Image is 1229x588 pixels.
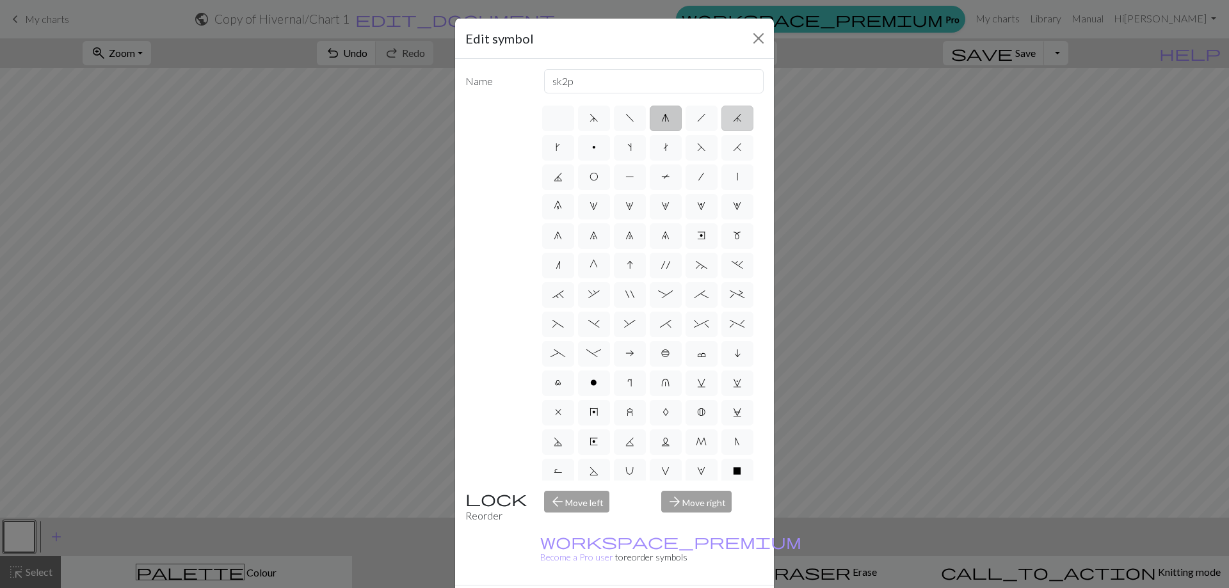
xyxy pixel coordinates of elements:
[697,407,705,417] span: B
[550,348,565,358] span: _
[556,260,561,270] span: n
[592,142,596,152] span: p
[540,536,801,562] a: Become a Pro user
[663,142,668,152] span: t
[730,319,744,329] span: %
[552,289,564,299] span: `
[733,142,742,152] span: H
[555,407,561,417] span: x
[733,201,741,211] span: 5
[661,260,670,270] span: '
[590,201,598,211] span: 1
[661,113,670,123] span: g
[661,466,670,476] span: V
[552,319,564,329] span: (
[733,377,742,388] span: w
[627,377,632,388] span: r
[554,377,561,388] span: l
[590,407,598,417] span: y
[554,466,563,476] span: R
[590,377,597,388] span: o
[540,532,801,550] span: workspace_premium
[624,319,636,329] span: &
[697,377,706,388] span: v
[733,230,741,241] span: m
[458,69,536,93] label: Name
[733,407,742,417] span: C
[697,348,706,358] span: c
[748,28,769,49] button: Close
[663,407,669,417] span: A
[697,201,705,211] span: 4
[625,201,634,211] span: 2
[661,348,670,358] span: b
[554,230,562,241] span: 6
[554,201,562,211] span: 0
[697,466,705,476] span: W
[590,230,598,241] span: 7
[458,491,536,523] div: Reorder
[661,201,670,211] span: 3
[734,348,741,358] span: i
[732,260,743,270] span: .
[590,171,598,182] span: O
[733,466,741,476] span: X
[730,289,744,299] span: +
[625,436,634,447] span: K
[694,319,709,329] span: ^
[590,260,598,270] span: G
[694,289,709,299] span: ;
[590,436,598,447] span: E
[627,260,633,270] span: I
[625,348,634,358] span: a
[661,377,670,388] span: u
[465,29,534,48] h5: Edit symbol
[625,113,634,123] span: f
[625,171,634,182] span: P
[554,436,563,447] span: D
[697,230,705,241] span: e
[661,436,670,447] span: L
[588,289,600,299] span: ,
[590,113,598,123] span: d
[733,113,742,123] span: j
[698,171,704,182] span: /
[625,466,634,476] span: U
[625,230,634,241] span: 8
[697,142,706,152] span: F
[540,536,801,562] small: to reorder symbols
[737,171,738,182] span: |
[661,230,670,241] span: 9
[554,171,563,182] span: J
[735,436,740,447] span: N
[658,289,673,299] span: :
[696,260,707,270] span: ~
[625,289,634,299] span: "
[697,113,706,123] span: h
[696,436,707,447] span: M
[661,171,670,182] span: T
[590,466,598,476] span: S
[586,348,601,358] span: -
[627,407,633,417] span: z
[556,142,560,152] span: k
[588,319,600,329] span: )
[627,142,632,152] span: s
